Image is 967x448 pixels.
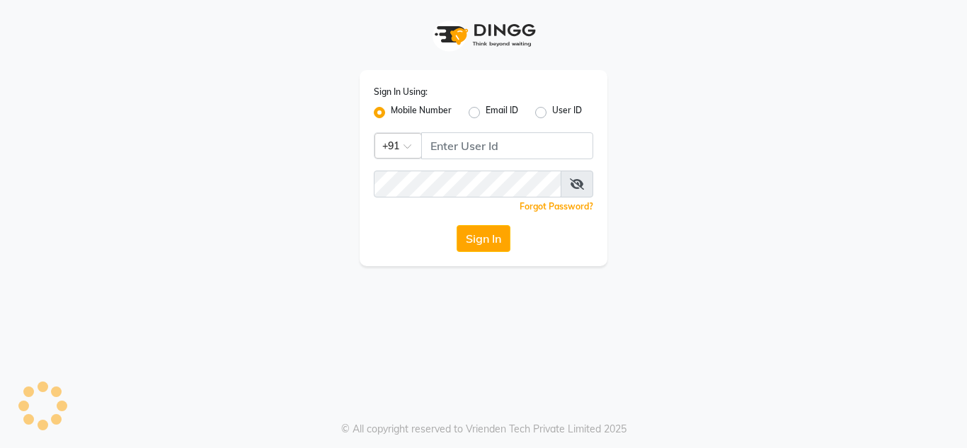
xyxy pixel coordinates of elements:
[552,104,582,121] label: User ID
[457,225,510,252] button: Sign In
[427,14,540,56] img: logo1.svg
[374,86,428,98] label: Sign In Using:
[520,201,593,212] a: Forgot Password?
[421,132,593,159] input: Username
[374,171,561,197] input: Username
[391,104,452,121] label: Mobile Number
[486,104,518,121] label: Email ID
